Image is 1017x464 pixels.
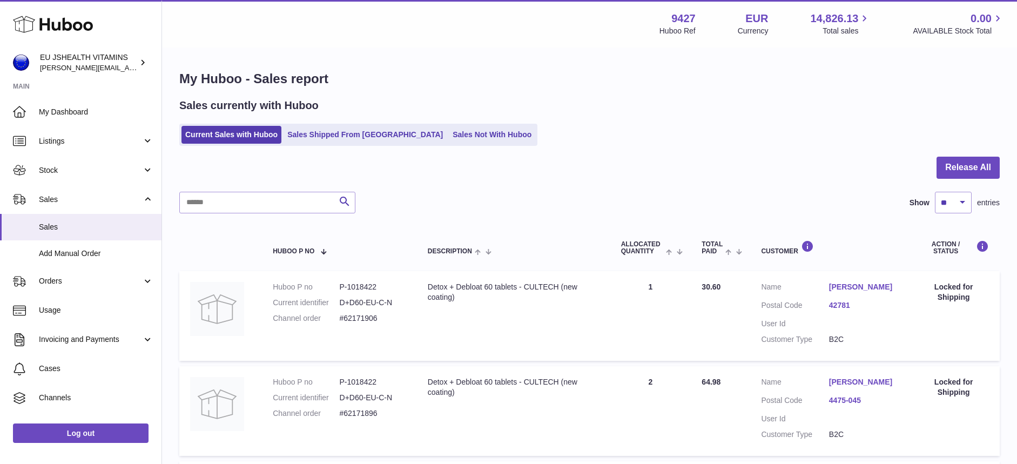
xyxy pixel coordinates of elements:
[761,319,829,329] dt: User Id
[829,300,897,311] a: 42781
[181,126,281,144] a: Current Sales with Huboo
[918,282,989,302] div: Locked for Shipping
[13,55,29,71] img: laura@jessicasepel.com
[738,26,769,36] div: Currency
[761,395,829,408] dt: Postal Code
[428,282,600,302] div: Detox + Debloat 60 tablets - CULTECH (new coating)
[179,70,1000,88] h1: My Huboo - Sales report
[39,136,142,146] span: Listings
[761,240,897,255] div: Customer
[39,276,142,286] span: Orders
[428,377,600,398] div: Detox + Debloat 60 tablets - CULTECH (new coating)
[745,11,768,26] strong: EUR
[190,282,244,336] img: no-photo.jpg
[829,282,897,292] a: [PERSON_NAME]
[829,377,897,387] a: [PERSON_NAME]
[918,240,989,255] div: Action / Status
[284,126,447,144] a: Sales Shipped From [GEOGRAPHIC_DATA]
[340,408,406,419] dd: #62171896
[610,366,691,456] td: 2
[761,282,829,295] dt: Name
[829,429,897,440] dd: B2C
[340,393,406,403] dd: D+D60-EU-C-N
[702,241,723,255] span: Total paid
[829,334,897,345] dd: B2C
[428,248,472,255] span: Description
[340,282,406,292] dd: P-1018422
[273,408,339,419] dt: Channel order
[702,283,720,291] span: 30.60
[39,364,153,374] span: Cases
[39,107,153,117] span: My Dashboard
[13,423,149,443] a: Log out
[829,395,897,406] a: 4475-045
[913,11,1004,36] a: 0.00 AVAILABLE Stock Total
[761,377,829,390] dt: Name
[39,393,153,403] span: Channels
[39,334,142,345] span: Invoicing and Payments
[273,298,339,308] dt: Current identifier
[761,429,829,440] dt: Customer Type
[39,165,142,176] span: Stock
[179,98,319,113] h2: Sales currently with Huboo
[823,26,871,36] span: Total sales
[273,282,339,292] dt: Huboo P no
[977,198,1000,208] span: entries
[761,300,829,313] dt: Postal Code
[810,11,871,36] a: 14,826.13 Total sales
[761,334,829,345] dt: Customer Type
[810,11,858,26] span: 14,826.13
[910,198,930,208] label: Show
[937,157,1000,179] button: Release All
[39,305,153,315] span: Usage
[659,26,696,36] div: Huboo Ref
[918,377,989,398] div: Locked for Shipping
[40,63,217,72] span: [PERSON_NAME][EMAIL_ADDRESS][DOMAIN_NAME]
[671,11,696,26] strong: 9427
[273,393,339,403] dt: Current identifier
[913,26,1004,36] span: AVAILABLE Stock Total
[449,126,535,144] a: Sales Not With Huboo
[621,241,663,255] span: ALLOCATED Quantity
[340,313,406,324] dd: #62171906
[39,248,153,259] span: Add Manual Order
[39,194,142,205] span: Sales
[610,271,691,361] td: 1
[39,222,153,232] span: Sales
[340,298,406,308] dd: D+D60-EU-C-N
[273,248,314,255] span: Huboo P no
[40,52,137,73] div: EU JSHEALTH VITAMINS
[702,378,720,386] span: 64.98
[340,377,406,387] dd: P-1018422
[971,11,992,26] span: 0.00
[273,313,339,324] dt: Channel order
[761,414,829,424] dt: User Id
[190,377,244,431] img: no-photo.jpg
[273,377,339,387] dt: Huboo P no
